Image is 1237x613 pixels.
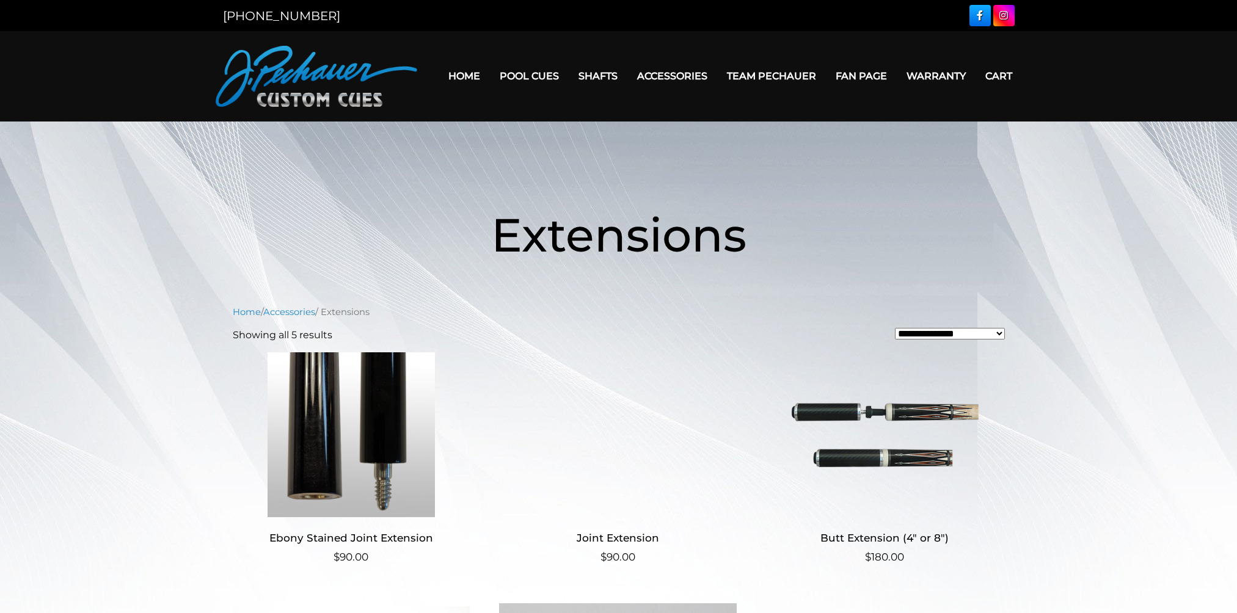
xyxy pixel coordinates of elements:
[233,352,470,565] a: Ebony Stained Joint Extension $90.00
[233,305,1005,319] nav: Breadcrumb
[491,206,746,263] span: Extensions
[897,60,976,92] a: Warranty
[216,46,417,107] img: Pechauer Custom Cues
[600,551,635,563] bdi: 90.00
[717,60,826,92] a: Team Pechauer
[826,60,897,92] a: Fan Page
[233,306,261,317] a: Home
[334,551,368,563] bdi: 90.00
[865,551,871,563] span: $
[766,352,1004,517] img: Butt Extension (4" or 8")
[976,60,1022,92] a: Cart
[233,328,332,343] p: Showing all 5 results
[627,60,717,92] a: Accessories
[233,352,470,517] img: Ebony Stained Joint Extension
[600,551,607,563] span: $
[569,60,627,92] a: Shafts
[766,527,1004,550] h2: Butt Extension (4″ or 8″)
[499,352,737,565] a: Joint Extension $90.00
[865,551,904,563] bdi: 180.00
[223,9,340,23] a: [PHONE_NUMBER]
[499,527,737,550] h2: Joint Extension
[490,60,569,92] a: Pool Cues
[499,352,737,517] img: Joint Extension
[766,352,1004,565] a: Butt Extension (4″ or 8″) $180.00
[233,527,470,550] h2: Ebony Stained Joint Extension
[895,328,1005,339] select: Shop order
[334,551,340,563] span: $
[263,306,315,317] a: Accessories
[439,60,490,92] a: Home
